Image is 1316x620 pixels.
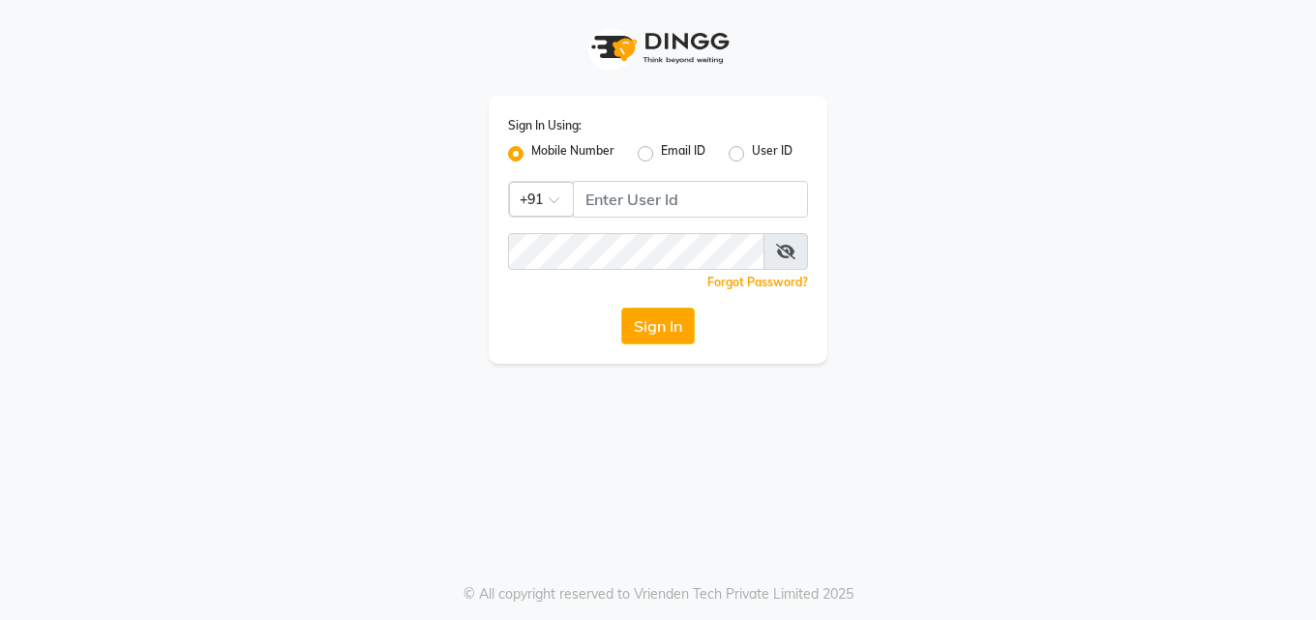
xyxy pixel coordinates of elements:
a: Forgot Password? [707,275,808,289]
label: Sign In Using: [508,117,582,134]
input: Username [508,233,764,270]
input: Username [573,181,808,218]
label: Mobile Number [531,142,614,165]
img: logo1.svg [581,19,735,76]
button: Sign In [621,308,695,344]
label: User ID [752,142,793,165]
label: Email ID [661,142,705,165]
